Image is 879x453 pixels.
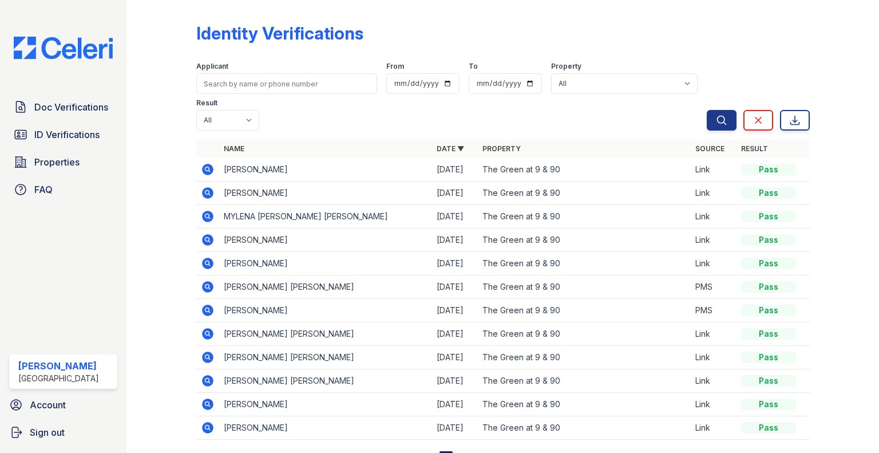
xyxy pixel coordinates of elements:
td: MYLENA [PERSON_NAME] [PERSON_NAME] [219,205,432,229]
div: Pass [741,328,796,340]
a: FAQ [9,178,117,201]
span: Sign out [30,426,65,439]
td: Link [691,393,737,416]
td: Link [691,322,737,346]
div: Pass [741,399,796,410]
td: [PERSON_NAME] [219,182,432,205]
a: Account [5,393,122,416]
input: Search by name or phone number [196,73,377,94]
td: [DATE] [432,299,478,322]
td: [PERSON_NAME] [PERSON_NAME] [219,346,432,369]
td: [DATE] [432,369,478,393]
div: [GEOGRAPHIC_DATA] [18,373,99,384]
span: Account [30,398,66,412]
a: ID Verifications [9,123,117,146]
td: [DATE] [432,275,478,299]
td: [PERSON_NAME] [219,416,432,440]
div: Pass [741,234,796,246]
td: [PERSON_NAME] [219,158,432,182]
td: [DATE] [432,252,478,275]
td: [DATE] [432,393,478,416]
td: [PERSON_NAME] [219,229,432,252]
td: The Green at 9 & 90 [478,205,691,229]
label: Applicant [196,62,228,71]
a: Name [224,144,244,153]
td: [PERSON_NAME] [219,299,432,322]
td: Link [691,182,737,205]
div: Pass [741,375,796,387]
div: Pass [741,352,796,363]
div: Identity Verifications [196,23,363,44]
td: Link [691,158,737,182]
td: [DATE] [432,182,478,205]
label: Result [196,99,217,108]
img: CE_Logo_Blue-a8612792a0a2168367f1c8372b55b34899dd931a85d93a1a3d3e32e68fde9ad4.png [5,37,122,59]
td: [DATE] [432,229,478,252]
div: Pass [741,281,796,293]
td: PMS [691,299,737,322]
td: [DATE] [432,158,478,182]
td: The Green at 9 & 90 [478,182,691,205]
a: Source [695,144,724,153]
a: Property [482,144,521,153]
a: Sign out [5,421,122,444]
td: The Green at 9 & 90 [478,393,691,416]
div: Pass [741,422,796,434]
td: Link [691,252,737,275]
td: [DATE] [432,416,478,440]
td: [DATE] [432,322,478,346]
td: The Green at 9 & 90 [478,275,691,299]
td: Link [691,229,737,252]
td: The Green at 9 & 90 [478,299,691,322]
td: [DATE] [432,205,478,229]
span: FAQ [34,183,53,196]
label: To [469,62,478,71]
div: [PERSON_NAME] [18,359,99,373]
label: Property [551,62,581,71]
div: Pass [741,211,796,222]
span: ID Verifications [34,128,100,141]
td: [PERSON_NAME] [PERSON_NAME] [219,369,432,393]
td: [PERSON_NAME] [219,393,432,416]
div: Pass [741,164,796,175]
label: From [386,62,404,71]
td: The Green at 9 & 90 [478,322,691,346]
a: Properties [9,151,117,174]
td: The Green at 9 & 90 [478,416,691,440]
div: Pass [741,305,796,316]
td: Link [691,416,737,440]
a: Result [741,144,768,153]
td: [DATE] [432,346,478,369]
td: The Green at 9 & 90 [478,346,691,369]
td: The Green at 9 & 90 [478,229,691,252]
td: Link [691,369,737,393]
span: Doc Verifications [34,100,108,114]
td: [PERSON_NAME] [219,252,432,275]
td: The Green at 9 & 90 [478,369,691,393]
a: Date ▼ [437,144,464,153]
div: Pass [741,187,796,199]
td: The Green at 9 & 90 [478,252,691,275]
td: [PERSON_NAME] [PERSON_NAME] [219,322,432,346]
td: Link [691,346,737,369]
span: Properties [34,155,80,169]
td: PMS [691,275,737,299]
div: Pass [741,258,796,269]
a: Doc Verifications [9,96,117,119]
td: The Green at 9 & 90 [478,158,691,182]
td: [PERSON_NAME] [PERSON_NAME] [219,275,432,299]
td: Link [691,205,737,229]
